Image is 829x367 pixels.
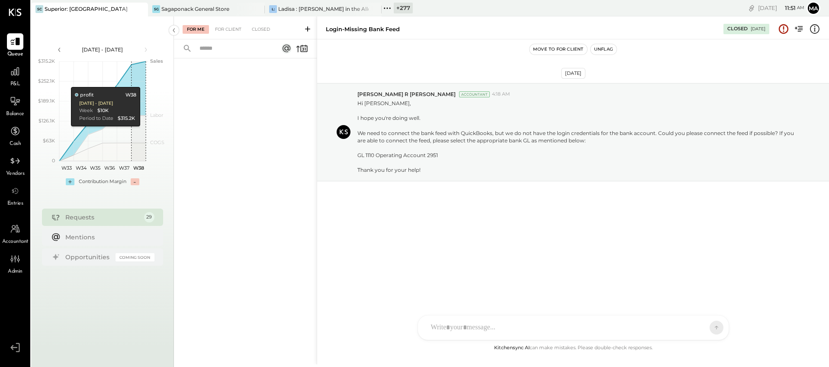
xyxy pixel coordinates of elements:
[6,170,25,178] span: Vendors
[97,107,108,114] div: $10K
[459,91,490,97] div: Accountant
[38,58,55,64] text: $315.2K
[0,123,30,148] a: Cash
[45,5,128,13] div: Superior: [GEOGRAPHIC_DATA]
[278,5,369,13] div: Ladisa : [PERSON_NAME] in the Alley
[117,115,135,122] div: $315.2K
[10,80,20,88] span: P&L
[150,58,163,64] text: Sales
[0,63,30,88] a: P&L
[269,5,277,13] div: L:
[65,253,111,261] div: Opportunities
[0,183,30,208] a: Entries
[591,44,617,55] button: Unflag
[751,26,765,32] div: [DATE]
[52,158,55,164] text: 0
[90,165,100,171] text: W35
[0,153,30,178] a: Vendors
[161,5,229,13] div: Sagaponack General Store
[150,139,164,145] text: COGS
[39,118,55,124] text: $126.1K
[119,165,129,171] text: W37
[131,178,139,185] div: -
[35,5,43,13] div: SC
[6,110,24,118] span: Balance
[7,200,23,208] span: Entries
[530,44,587,55] button: Move to for client
[79,107,93,114] div: Week
[125,92,136,99] div: W38
[150,112,163,118] text: Labor
[807,1,820,15] button: Ma
[133,165,144,171] text: W38
[74,92,93,99] div: profit
[211,25,246,34] div: For Client
[75,165,87,171] text: W34
[357,100,799,174] p: Hi [PERSON_NAME], I hope you're doing well. We need to connect the bank feed with QuickBooks, but...
[394,3,413,13] div: + 277
[0,251,30,276] a: Admin
[38,78,55,84] text: $252.1K
[116,253,154,261] div: Coming Soon
[66,46,139,53] div: [DATE] - [DATE]
[104,165,115,171] text: W36
[758,4,804,12] div: [DATE]
[747,3,756,13] div: copy link
[10,140,21,148] span: Cash
[7,51,23,58] span: Queue
[144,212,154,222] div: 29
[0,221,30,246] a: Accountant
[65,233,150,241] div: Mentions
[0,33,30,58] a: Queue
[61,165,71,171] text: W33
[66,178,74,185] div: +
[492,91,510,98] span: 4:18 AM
[247,25,274,34] div: Closed
[357,90,456,98] span: [PERSON_NAME] R [PERSON_NAME]
[152,5,160,13] div: SG
[0,93,30,118] a: Balance
[79,100,112,106] div: [DATE] - [DATE]
[326,25,400,33] div: Login-Missing Bank feed
[183,25,209,34] div: For Me
[38,98,55,104] text: $189.1K
[2,238,29,246] span: Accountant
[65,213,140,222] div: Requests
[8,268,22,276] span: Admin
[727,26,748,32] div: Closed
[79,178,126,185] div: Contribution Margin
[561,68,585,79] div: [DATE]
[79,115,113,122] div: Period to Date
[43,138,55,144] text: $63K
